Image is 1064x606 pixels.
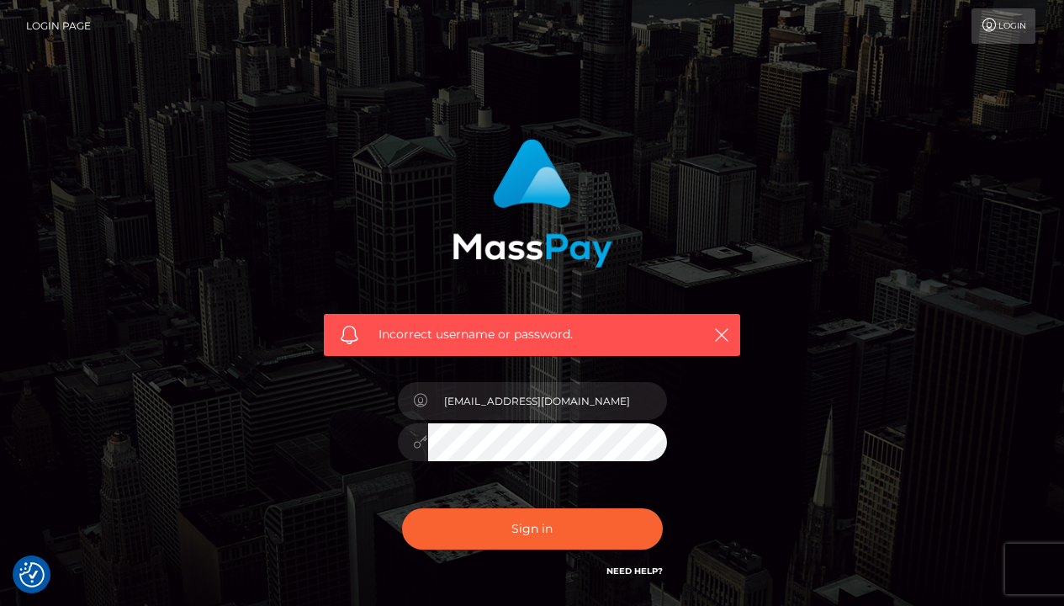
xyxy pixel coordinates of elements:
[19,562,45,587] img: Revisit consent button
[971,8,1035,44] a: Login
[19,562,45,587] button: Consent Preferences
[606,566,663,577] a: Need Help?
[428,382,667,420] input: Username...
[378,326,686,343] span: Incorrect username or password.
[26,8,91,44] a: Login Page
[402,508,663,550] button: Sign in
[453,139,612,268] img: MassPay Login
